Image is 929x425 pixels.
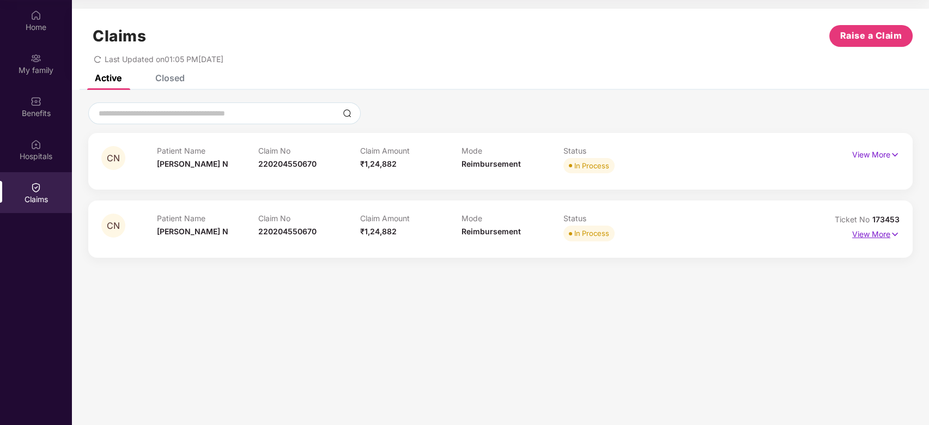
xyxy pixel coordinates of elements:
span: CN [107,221,120,230]
span: CN [107,154,120,163]
p: Claim Amount [360,146,462,155]
span: 220204550670 [258,159,317,168]
div: In Process [574,228,609,239]
h1: Claims [93,27,146,45]
span: Reimbursement [462,159,521,168]
span: 220204550670 [258,227,317,236]
div: Closed [155,72,185,83]
span: Reimbursement [462,227,521,236]
p: Patient Name [157,214,259,223]
span: Last Updated on 01:05 PM[DATE] [105,54,223,64]
img: svg+xml;base64,PHN2ZyB4bWxucz0iaHR0cDovL3d3dy53My5vcmcvMjAwMC9zdmciIHdpZHRoPSIxNyIgaGVpZ2h0PSIxNy... [890,228,900,240]
span: ₹1,24,882 [360,159,397,168]
p: View More [852,226,900,240]
img: svg+xml;base64,PHN2ZyBpZD0iQmVuZWZpdHMiIHhtbG5zPSJodHRwOi8vd3d3LnczLm9yZy8yMDAwL3N2ZyIgd2lkdGg9Ij... [31,96,41,107]
span: redo [94,54,101,64]
span: Ticket No [835,215,872,224]
img: svg+xml;base64,PHN2ZyBpZD0iU2VhcmNoLTMyeDMyIiB4bWxucz0iaHR0cDovL3d3dy53My5vcmcvMjAwMC9zdmciIHdpZH... [343,109,351,118]
p: Claim No [258,146,360,155]
div: In Process [574,160,609,171]
span: ₹1,24,882 [360,227,397,236]
img: svg+xml;base64,PHN2ZyBpZD0iSG9zcGl0YWxzIiB4bWxucz0iaHR0cDovL3d3dy53My5vcmcvMjAwMC9zdmciIHdpZHRoPS... [31,139,41,150]
p: View More [852,146,900,161]
span: [PERSON_NAME] N [157,227,228,236]
p: Claim Amount [360,214,462,223]
span: Raise a Claim [840,29,902,42]
p: Mode [462,214,563,223]
img: svg+xml;base64,PHN2ZyBpZD0iSG9tZSIgeG1sbnM9Imh0dHA6Ly93d3cudzMub3JnLzIwMDAvc3ZnIiB3aWR0aD0iMjAiIG... [31,10,41,21]
img: svg+xml;base64,PHN2ZyB3aWR0aD0iMjAiIGhlaWdodD0iMjAiIHZpZXdCb3g9IjAgMCAyMCAyMCIgZmlsbD0ibm9uZSIgeG... [31,53,41,64]
p: Status [563,214,665,223]
button: Raise a Claim [829,25,913,47]
p: Status [563,146,665,155]
img: svg+xml;base64,PHN2ZyB4bWxucz0iaHR0cDovL3d3dy53My5vcmcvMjAwMC9zdmciIHdpZHRoPSIxNyIgaGVpZ2h0PSIxNy... [890,149,900,161]
p: Claim No [258,214,360,223]
div: Active [95,72,122,83]
span: [PERSON_NAME] N [157,159,228,168]
img: svg+xml;base64,PHN2ZyBpZD0iQ2xhaW0iIHhtbG5zPSJodHRwOi8vd3d3LnczLm9yZy8yMDAwL3N2ZyIgd2lkdGg9IjIwIi... [31,182,41,193]
span: 173453 [872,215,900,224]
p: Mode [462,146,563,155]
p: Patient Name [157,146,259,155]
